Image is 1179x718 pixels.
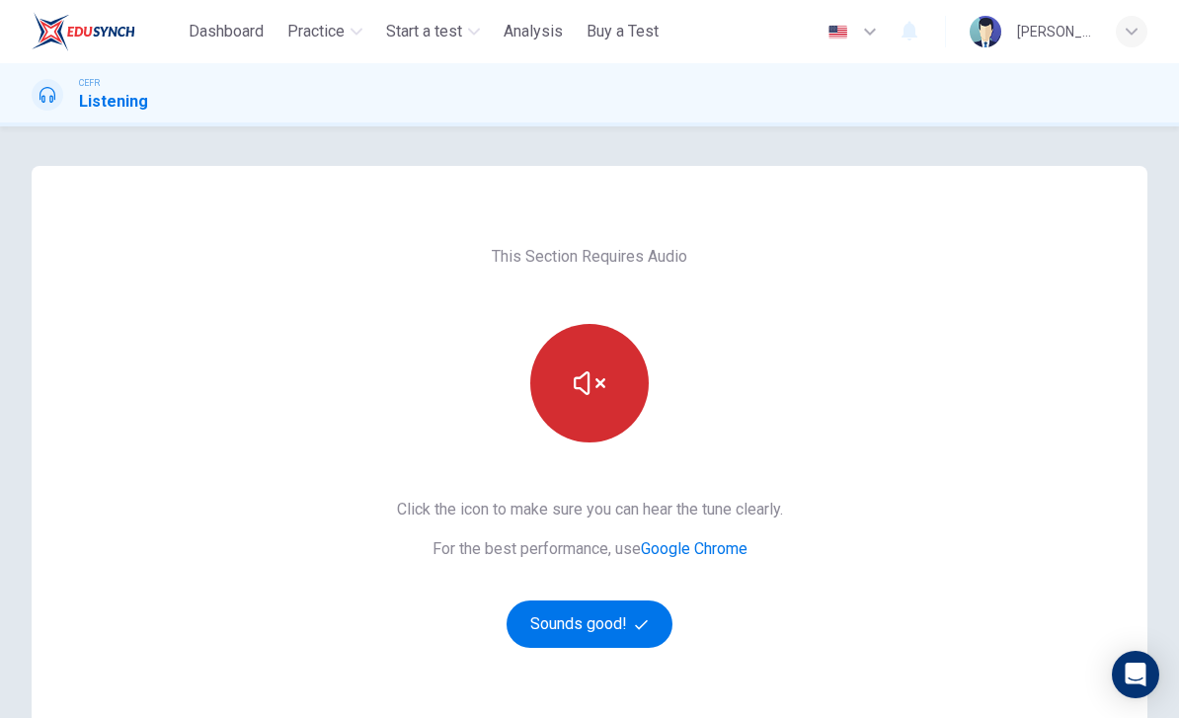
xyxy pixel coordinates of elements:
a: ELTC logo [32,12,181,51]
button: Analysis [496,14,571,49]
span: Start a test [386,20,462,43]
img: Profile picture [970,16,1001,47]
a: Google Chrome [641,539,747,558]
button: Practice [279,14,370,49]
button: Buy a Test [579,14,667,49]
span: This Section Requires Audio [492,245,687,269]
span: Buy a Test [587,20,659,43]
span: Click the icon to make sure you can hear the tune clearly. [397,498,783,521]
div: [PERSON_NAME] [1017,20,1092,43]
button: Sounds good! [507,600,672,648]
span: Dashboard [189,20,264,43]
button: Dashboard [181,14,272,49]
button: Start a test [378,14,488,49]
img: ELTC logo [32,12,135,51]
span: Analysis [504,20,563,43]
img: en [825,25,850,40]
h1: Listening [79,90,148,114]
div: Open Intercom Messenger [1112,651,1159,698]
span: For the best performance, use [397,537,783,561]
span: Practice [287,20,345,43]
span: CEFR [79,76,100,90]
